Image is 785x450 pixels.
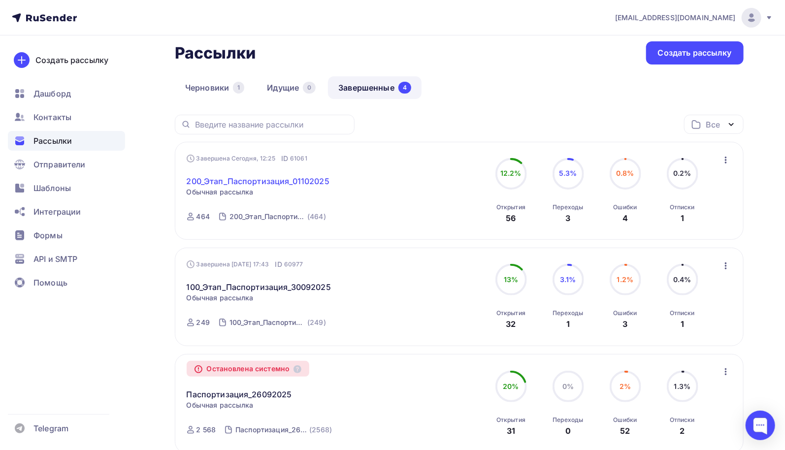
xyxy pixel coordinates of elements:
[175,43,256,63] h2: Рассылки
[33,229,63,241] span: Формы
[398,82,411,94] div: 4
[33,135,72,147] span: Рассылки
[504,275,518,284] span: 13%
[229,209,327,225] a: 200_Этап_Паспортизация_01102025 (464)
[195,119,349,130] input: Введите название рассылки
[196,318,210,327] div: 249
[309,425,332,435] div: (2568)
[328,76,422,99] a: Завершенные4
[290,154,307,163] span: 61061
[670,203,695,211] div: Отписки
[673,275,691,284] span: 0.4%
[620,425,630,437] div: 52
[33,159,86,170] span: Отправители
[307,212,326,222] div: (464)
[670,416,695,424] div: Отписки
[187,281,331,293] a: 100_Этап_Паспортизация_30092025
[187,400,254,410] span: Обычная рассылка
[614,309,637,317] div: Ошибки
[229,318,305,327] div: 100_Этап_Паспортизация_30092025
[673,169,691,177] span: 0.2%
[681,212,684,224] div: 1
[562,382,574,390] span: 0%
[565,425,571,437] div: 0
[507,425,515,437] div: 31
[614,203,637,211] div: Ошибки
[681,318,684,330] div: 1
[33,206,81,218] span: Интеграции
[229,315,327,330] a: 100_Этап_Паспортизация_30092025 (249)
[553,416,583,424] div: Переходы
[674,382,691,390] span: 1.3%
[8,131,125,151] a: Рассылки
[617,275,634,284] span: 1.2%
[187,388,292,400] a: Паспортизация_26092025
[35,54,108,66] div: Создать рассылку
[614,416,637,424] div: Ошибки
[8,225,125,245] a: Формы
[281,154,288,163] span: ID
[275,259,282,269] span: ID
[496,203,525,211] div: Открытия
[506,318,516,330] div: 32
[680,425,685,437] div: 2
[553,309,583,317] div: Переходы
[565,212,570,224] div: 3
[235,425,307,435] div: Паспортизация_26092025
[670,309,695,317] div: Отписки
[8,84,125,103] a: Дашборд
[233,82,244,94] div: 1
[303,82,316,94] div: 0
[559,169,577,177] span: 5.3%
[187,259,303,269] div: Завершена [DATE] 17:43
[284,259,303,269] span: 60977
[229,212,305,222] div: 200_Этап_Паспортизация_01102025
[496,416,525,424] div: Открытия
[566,318,570,330] div: 1
[33,277,67,289] span: Помощь
[257,76,326,99] a: Идущие0
[187,361,310,377] div: Остановлена системно
[307,318,326,327] div: (249)
[187,293,254,303] span: Обычная рассылка
[622,212,628,224] div: 4
[615,13,736,23] span: [EMAIL_ADDRESS][DOMAIN_NAME]
[187,187,254,197] span: Обычная рассылка
[175,76,255,99] a: Черновики1
[506,212,516,224] div: 56
[187,175,329,187] a: 200_Этап_Паспортизация_01102025
[560,275,576,284] span: 3.1%
[33,422,68,434] span: Telegram
[8,107,125,127] a: Контакты
[620,382,631,390] span: 2%
[503,382,519,390] span: 20%
[684,115,744,134] button: Все
[553,203,583,211] div: Переходы
[33,111,71,123] span: Контакты
[496,309,525,317] div: Открытия
[33,182,71,194] span: Шаблоны
[616,169,634,177] span: 0.8%
[196,425,216,435] div: 2 568
[622,318,627,330] div: 3
[500,169,522,177] span: 12.2%
[658,47,732,59] div: Создать рассылку
[33,253,77,265] span: API и SMTP
[8,178,125,198] a: Шаблоны
[706,119,720,130] div: Все
[615,8,773,28] a: [EMAIL_ADDRESS][DOMAIN_NAME]
[8,155,125,174] a: Отправители
[187,154,307,163] div: Завершена Сегодня, 12:25
[196,212,210,222] div: 464
[234,422,333,438] a: Паспортизация_26092025 (2568)
[33,88,71,99] span: Дашборд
